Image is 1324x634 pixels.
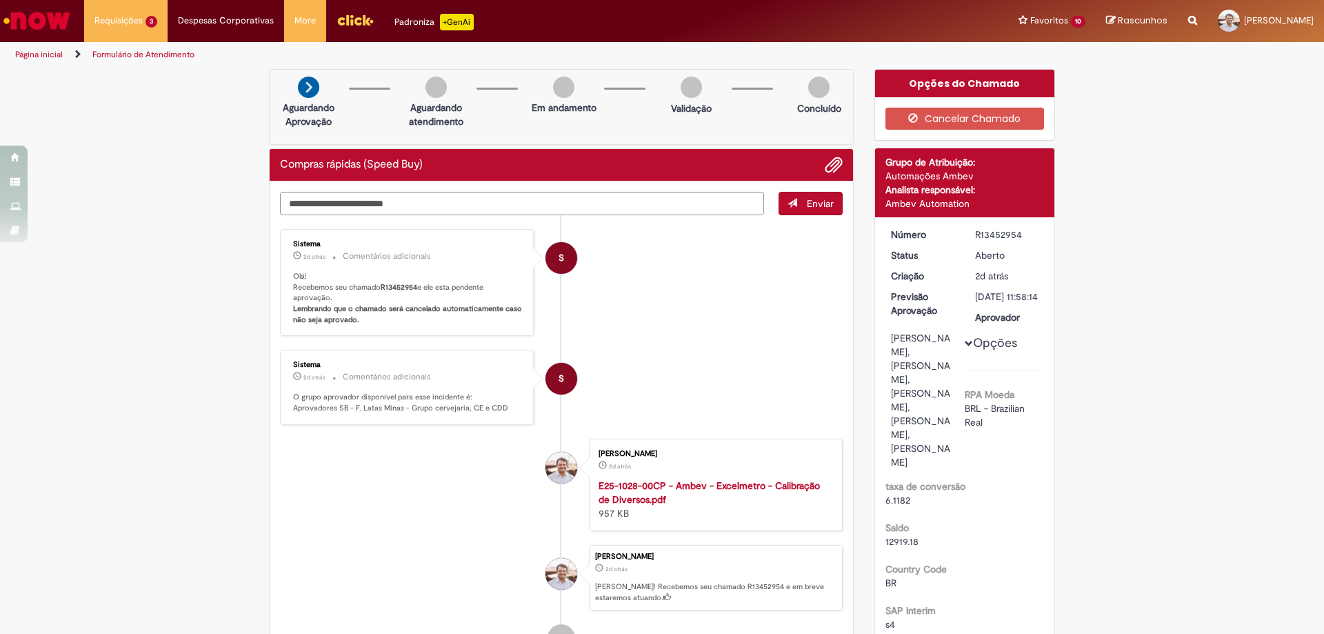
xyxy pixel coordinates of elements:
span: 2d atrás [975,270,1008,282]
span: 2d atrás [303,252,325,261]
div: System [545,242,577,274]
div: Aberto [975,248,1039,262]
div: 957 KB [599,479,828,520]
p: Aguardando atendimento [403,101,470,128]
span: [PERSON_NAME] [1244,14,1314,26]
span: 10 [1071,16,1085,28]
p: +GenAi [440,14,474,30]
p: Em andamento [532,101,596,115]
div: [DATE] 11:58:14 [975,290,1039,304]
time: 27/08/2025 14:58:14 [975,270,1008,282]
time: 27/08/2025 14:58:12 [609,462,631,470]
div: 27/08/2025 14:58:14 [975,269,1039,283]
img: img-circle-grey.png [681,77,702,98]
p: Aguardando Aprovação [275,101,342,128]
dt: Aprovador [965,310,1050,324]
time: 27/08/2025 14:58:14 [605,565,628,573]
h2: Compras rápidas (Speed Buy) Histórico de tíquete [280,159,423,171]
a: Rascunhos [1106,14,1167,28]
div: [PERSON_NAME] [595,553,835,561]
span: 12919.18 [885,535,919,548]
div: Grupo de Atribuição: [885,155,1045,169]
dt: Número [881,228,965,241]
button: Enviar [779,192,843,215]
b: SAP Interim [885,604,936,617]
b: R13452954 [381,282,417,293]
span: Favoritos [1030,14,1068,28]
span: Despesas Corporativas [178,14,274,28]
span: BRL - Brazilian Real [965,402,1027,428]
p: Validação [671,101,712,115]
b: Lembrando que o chamado será cancelado automaticamente caso não seja aprovado. [293,304,524,325]
p: Concluído [797,101,841,115]
div: Ambev Automation [885,197,1045,210]
button: Cancelar Chamado [885,108,1045,130]
span: 2d atrás [303,373,325,382]
div: Padroniza [394,14,474,30]
p: [PERSON_NAME]! Recebemos seu chamado R13452954 e em breve estaremos atuando. [595,582,835,603]
div: [PERSON_NAME] [599,450,828,458]
span: S [559,362,564,395]
div: Daniel Henrique Gargano [545,558,577,590]
div: [PERSON_NAME], [PERSON_NAME], [PERSON_NAME], [PERSON_NAME], [PERSON_NAME] [891,331,955,469]
a: Formulário de Atendimento [92,49,194,60]
span: 6.1182 [885,494,910,506]
div: R13452954 [975,228,1039,241]
dt: Criação [881,269,965,283]
span: Enviar [807,197,834,210]
a: Página inicial [15,49,63,60]
img: ServiceNow [1,7,72,34]
span: 3 [146,16,157,28]
div: Daniel Henrique Gargano [545,452,577,484]
span: s4 [885,618,895,631]
textarea: Digite sua mensagem aqui... [280,192,764,215]
a: E25-1028-00CP - Ambev - Excelmetro - Calibração de Diversos.pdf [599,479,820,506]
img: click_logo_yellow_360x200.png [337,10,374,30]
li: Daniel Henrique Gargano [280,545,843,611]
b: Country Code [885,563,947,575]
div: System [545,363,577,395]
p: O grupo aprovador disponível para esse incidente é: Aprovadores SB - F. Latas Minas - Grupo cerve... [293,392,523,413]
span: BR [885,577,896,589]
b: Saldo [885,522,909,534]
img: img-circle-grey.png [425,77,447,98]
small: Comentários adicionais [343,250,431,262]
small: Comentários adicionais [343,371,431,383]
button: Adicionar anexos [825,156,843,174]
img: img-circle-grey.png [808,77,830,98]
span: S [559,241,564,275]
div: Opções do Chamado [875,70,1055,97]
dt: Previsão Aprovação [881,290,965,317]
b: taxa de conversão [885,480,965,493]
div: Sistema [293,361,523,369]
span: More [294,14,316,28]
b: RPA Moeda [965,388,1014,401]
span: Requisições [94,14,143,28]
img: arrow-next.png [298,77,319,98]
dt: Status [881,248,965,262]
div: Analista responsável: [885,183,1045,197]
span: 2d atrás [605,565,628,573]
img: img-circle-grey.png [553,77,574,98]
ul: Trilhas de página [10,42,872,68]
div: Automações Ambev [885,169,1045,183]
p: Olá! Recebemos seu chamado e ele esta pendente aprovação. [293,271,523,326]
div: Sistema [293,240,523,248]
time: 27/08/2025 14:58:26 [303,252,325,261]
span: 2d atrás [609,462,631,470]
span: Rascunhos [1118,14,1167,27]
